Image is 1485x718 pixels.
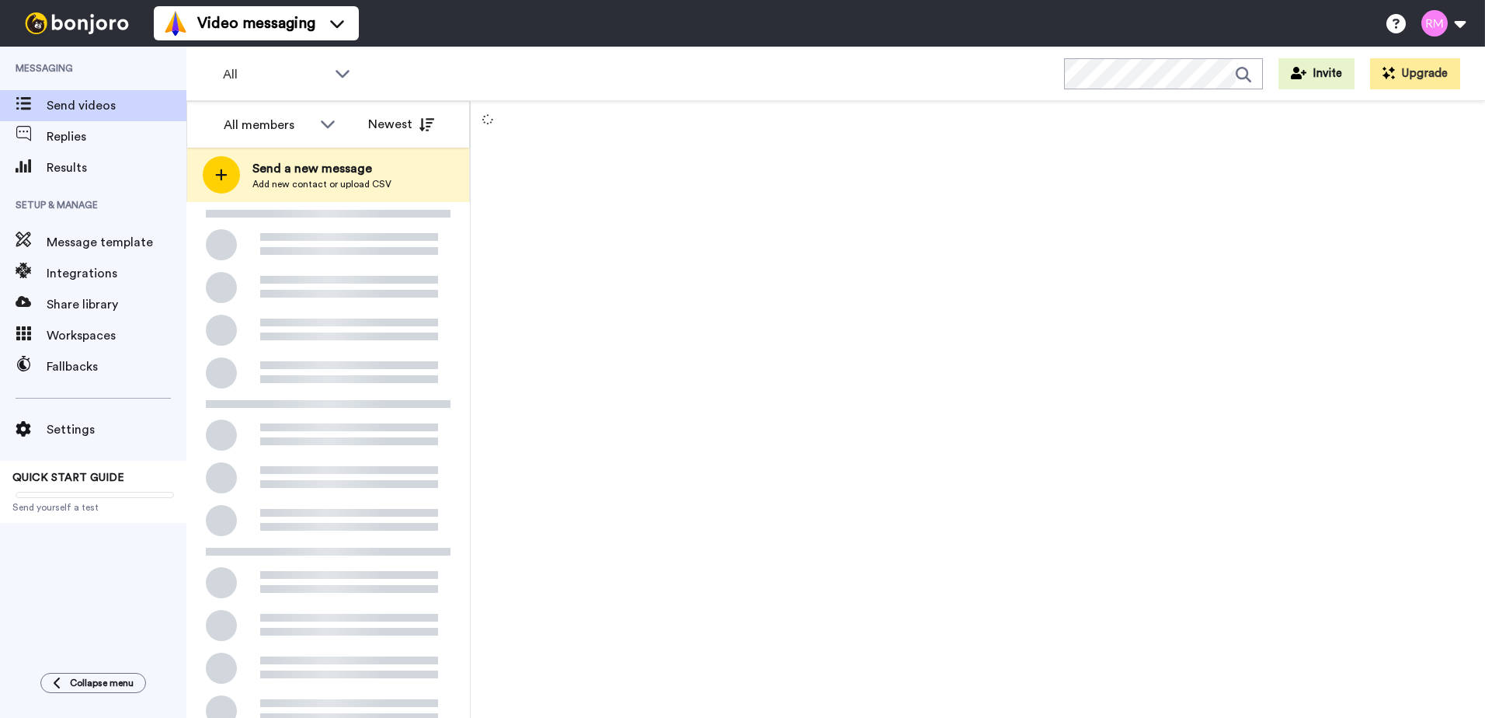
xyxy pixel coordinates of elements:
span: Fallbacks [47,357,186,376]
span: Replies [47,127,186,146]
button: Newest [356,109,446,140]
span: Collapse menu [70,677,134,689]
span: Share library [47,295,186,314]
button: Collapse menu [40,673,146,693]
span: Send videos [47,96,186,115]
span: Results [47,159,186,177]
span: Video messaging [197,12,315,34]
span: Workspaces [47,326,186,345]
span: Add new contact or upload CSV [252,178,391,190]
button: Upgrade [1370,58,1460,89]
span: QUICK START GUIDE [12,472,124,483]
span: Send a new message [252,159,391,178]
span: Integrations [47,264,186,283]
span: Settings [47,420,186,439]
span: Send yourself a test [12,501,174,514]
span: Message template [47,233,186,252]
div: All members [224,116,312,134]
span: All [223,65,327,84]
img: bj-logo-header-white.svg [19,12,135,34]
button: Invite [1278,58,1355,89]
img: vm-color.svg [163,11,188,36]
